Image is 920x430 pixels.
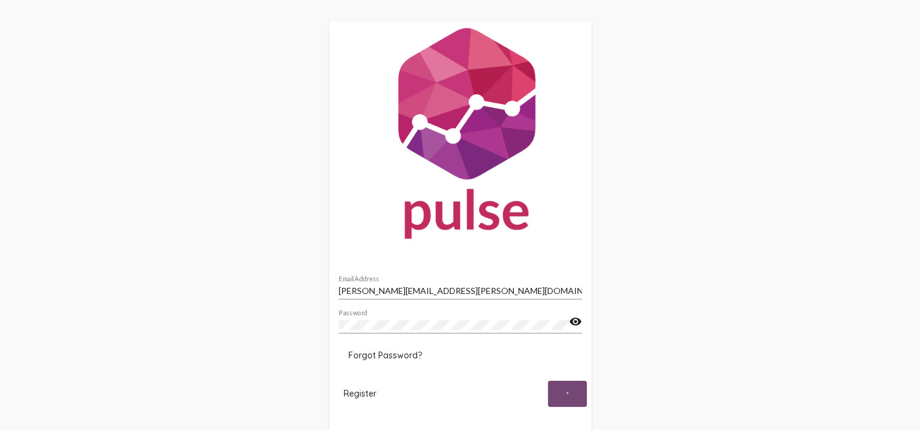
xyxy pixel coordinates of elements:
button: Forgot Password? [339,344,432,366]
mat-icon: visibility [569,315,582,329]
img: Pulse For Good Logo [329,21,592,251]
span: Register [344,388,376,399]
span: Forgot Password? [348,350,422,361]
button: Register [334,381,386,407]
